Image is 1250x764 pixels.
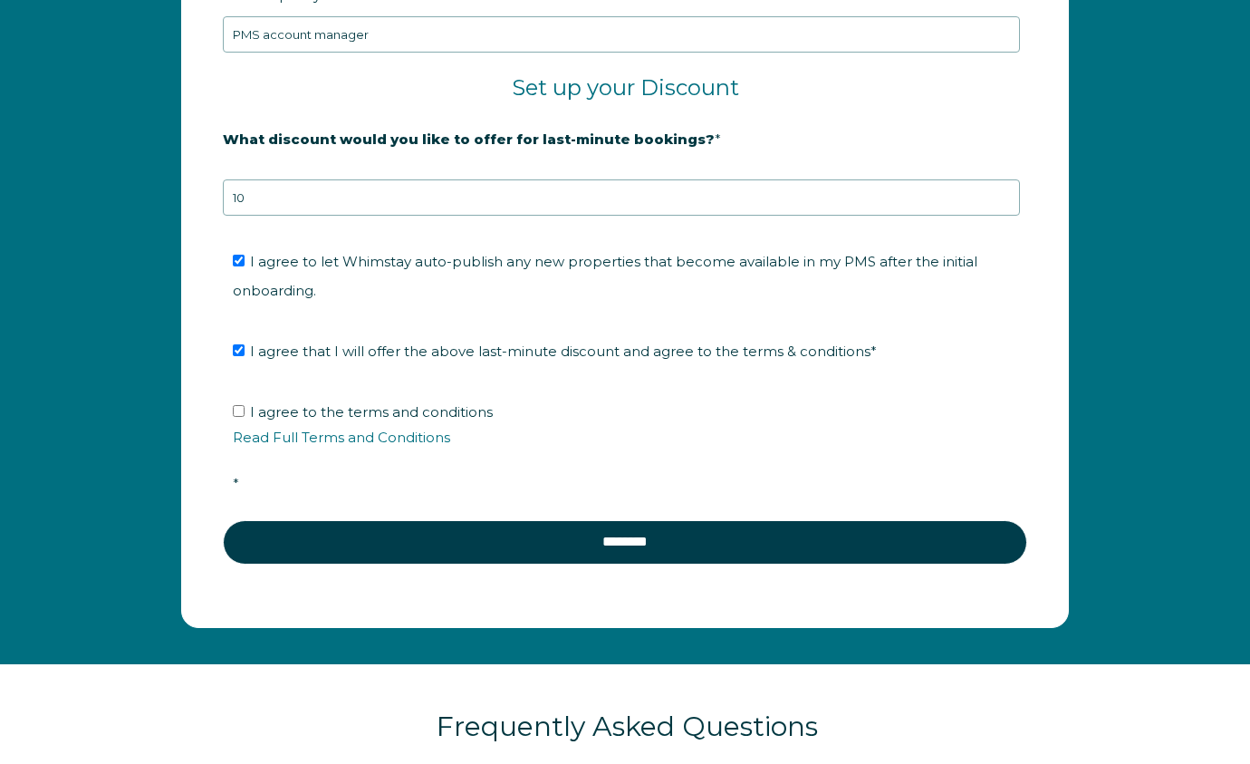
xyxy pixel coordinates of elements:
[233,253,977,299] span: I agree to let Whimstay auto-publish any new properties that become available in my PMS after the...
[233,255,245,266] input: I agree to let Whimstay auto-publish any new properties that become available in my PMS after the...
[512,74,739,101] span: Set up your Discount
[223,131,715,148] strong: What discount would you like to offer for last-minute bookings?
[233,429,450,446] a: Read Full Terms and Conditions
[233,344,245,356] input: I agree that I will offer the above last-minute discount and agree to the terms & conditions*
[250,343,877,360] span: I agree that I will offer the above last-minute discount and agree to the terms & conditions
[233,405,245,417] input: I agree to the terms and conditionsRead Full Terms and Conditions*
[437,710,818,743] span: Frequently Asked Questions
[223,161,506,178] strong: 20% is recommended, minimum of 10%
